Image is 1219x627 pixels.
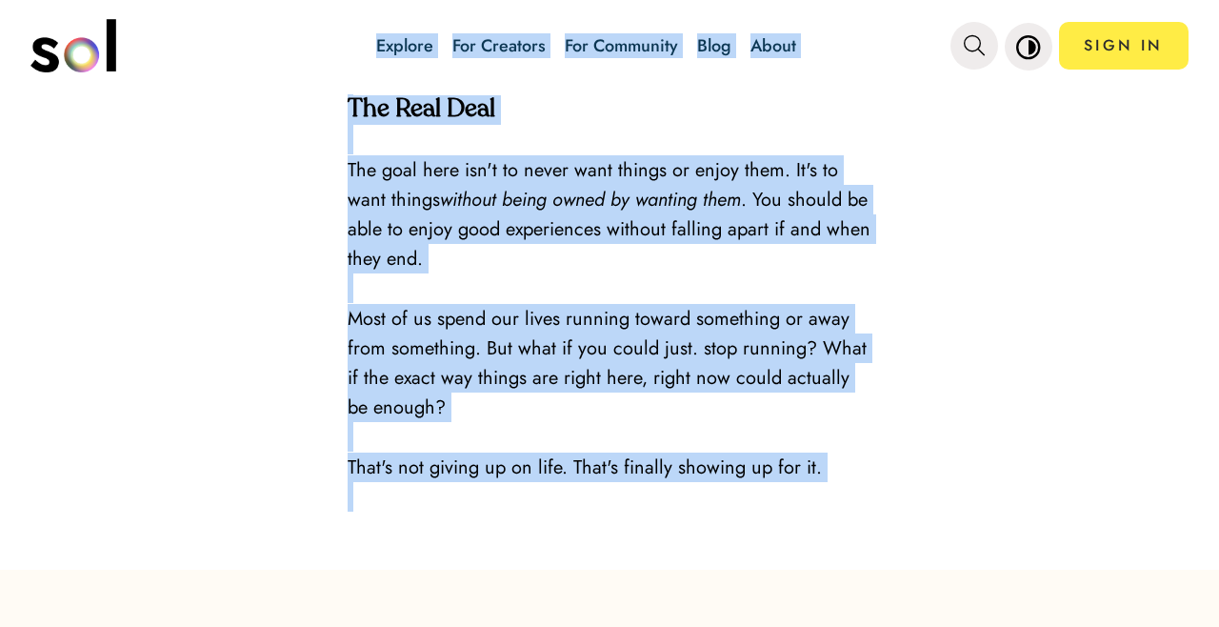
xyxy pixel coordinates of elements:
a: For Community [565,33,678,58]
a: For Creators [452,33,546,58]
span: . You should be able to enjoy good experiences without falling apart if and when they end. [348,186,870,273]
a: About [750,33,796,58]
em: without being owned by wanting them [440,186,741,213]
span: That's not giving up on life. That's finally showing up for it. [348,454,822,481]
span: Most of us spend our lives running toward something or away from something. But what if you could... [348,305,867,422]
a: SIGN IN [1059,22,1189,70]
a: Blog [697,33,731,58]
img: logo [30,19,116,72]
strong: The Real Deal [348,97,495,122]
nav: main navigation [30,12,1189,79]
a: Explore [376,33,433,58]
span: The goal here isn't to never want things or enjoy them. It's to want things [348,156,838,213]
